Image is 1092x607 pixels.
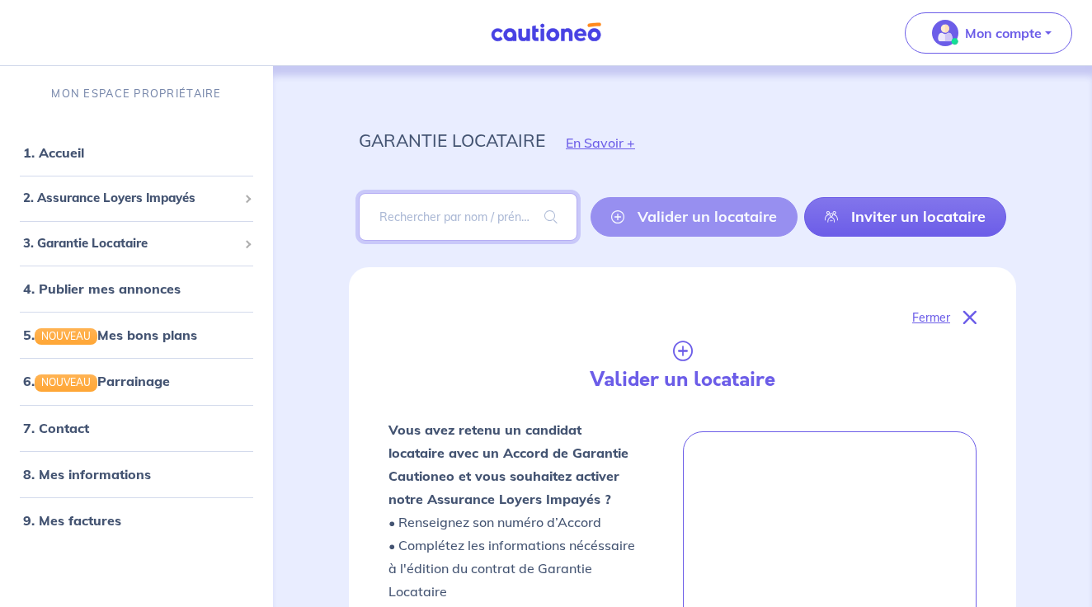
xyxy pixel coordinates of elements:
[23,234,238,253] span: 3. Garantie Locataire
[51,86,221,101] p: MON ESPACE PROPRIÉTAIRE
[23,144,84,161] a: 1. Accueil
[545,119,656,167] button: En Savoir +
[7,272,266,305] div: 4. Publier mes annonces
[23,373,170,389] a: 6.NOUVEAUParrainage
[7,318,266,351] div: 5.NOUVEAUMes bons plans
[965,23,1042,43] p: Mon compte
[905,12,1072,54] button: illu_account_valid_menu.svgMon compte
[530,368,835,392] h4: Valider un locataire
[7,136,266,169] div: 1. Accueil
[359,125,545,155] p: garantie locataire
[359,193,577,241] input: Rechercher par nom / prénom / mail du locataire
[7,182,266,214] div: 2. Assurance Loyers Impayés
[23,327,197,343] a: 5.NOUVEAUMes bons plans
[23,280,181,297] a: 4. Publier mes annonces
[7,228,266,260] div: 3. Garantie Locataire
[7,504,266,537] div: 9. Mes factures
[7,458,266,491] div: 8. Mes informations
[23,420,89,436] a: 7. Contact
[7,365,266,398] div: 6.NOUVEAUParrainage
[932,20,958,46] img: illu_account_valid_menu.svg
[7,412,266,445] div: 7. Contact
[484,22,608,43] img: Cautioneo
[525,194,577,240] span: search
[23,512,121,529] a: 9. Mes factures
[23,189,238,208] span: 2. Assurance Loyers Impayés
[912,307,950,328] p: Fermer
[23,466,151,482] a: 8. Mes informations
[804,197,1006,237] a: Inviter un locataire
[388,421,628,507] strong: Vous avez retenu un candidat locataire avec un Accord de Garantie Cautioneo et vous souhaitez act...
